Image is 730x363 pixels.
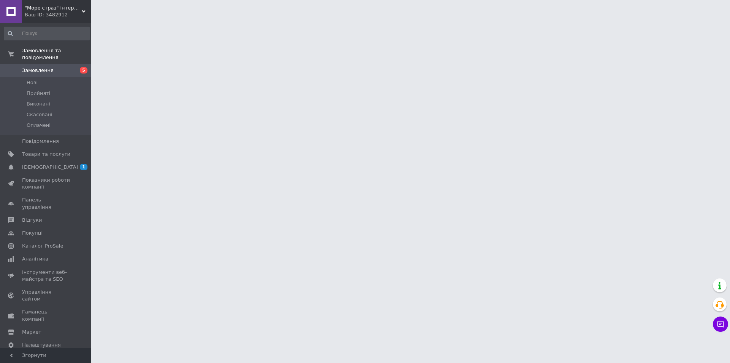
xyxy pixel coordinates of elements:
[27,90,50,97] span: Прийняті
[22,164,78,171] span: [DEMOGRAPHIC_DATA]
[27,79,38,86] span: Нові
[80,164,87,170] span: 1
[22,67,54,74] span: Замовлення
[27,101,50,107] span: Виконані
[80,67,87,74] span: 5
[22,138,59,145] span: Повідомлення
[22,289,70,302] span: Управління сайтом
[25,5,82,11] span: "Море страз" інтернет-магазин
[22,217,42,224] span: Відгуки
[22,269,70,283] span: Інструменти веб-майстра та SEO
[27,122,51,129] span: Оплачені
[22,243,63,249] span: Каталог ProSale
[25,11,91,18] div: Ваш ID: 3482912
[22,230,43,237] span: Покупці
[22,309,70,322] span: Гаманець компанії
[22,177,70,190] span: Показники роботи компанії
[22,256,48,262] span: Аналітика
[4,27,90,40] input: Пошук
[22,329,41,336] span: Маркет
[22,342,61,349] span: Налаштування
[22,47,91,61] span: Замовлення та повідомлення
[713,317,728,332] button: Чат з покупцем
[27,111,52,118] span: Скасовані
[22,197,70,210] span: Панель управління
[22,151,70,158] span: Товари та послуги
